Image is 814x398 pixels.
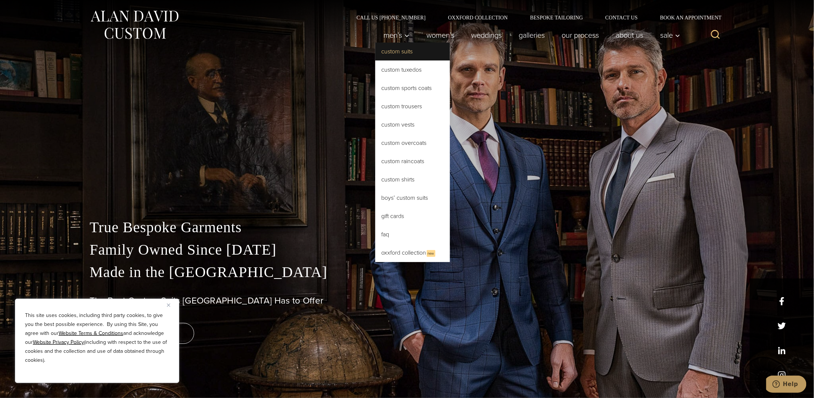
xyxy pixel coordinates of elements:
button: Sale sub menu toggle [652,28,684,43]
span: New [427,250,435,257]
a: FAQ [375,226,450,243]
a: Custom Sports Coats [375,79,450,97]
a: Custom Shirts [375,171,450,189]
a: linkedin [778,346,786,355]
a: Boys’ Custom Suits [375,189,450,207]
a: x/twitter [778,322,786,330]
a: Contact Us [594,15,649,20]
button: View Search Form [706,26,724,44]
a: Gift Cards [375,207,450,225]
a: Website Terms & Conditions [59,329,123,337]
a: Oxxford Collection [437,15,519,20]
a: Galleries [510,28,553,43]
a: Book an Appointment [649,15,724,20]
h1: The Best Custom Suits [GEOGRAPHIC_DATA] Has to Offer [90,295,724,306]
p: This site uses cookies, including third party cookies, to give you the best possible experience. ... [25,311,169,365]
a: Oxxford CollectionNew [375,244,450,262]
a: Bespoke Tailoring [519,15,594,20]
nav: Secondary Navigation [345,15,724,20]
a: About Us [608,28,652,43]
a: weddings [463,28,510,43]
a: Our Process [553,28,608,43]
p: True Bespoke Garments Family Owned Since [DATE] Made in the [GEOGRAPHIC_DATA] [90,216,724,283]
a: Call Us [PHONE_NUMBER] [345,15,437,20]
nav: Primary Navigation [375,28,684,43]
a: facebook [778,297,786,305]
img: Close [167,304,170,307]
a: Custom Overcoats [375,134,450,152]
button: Child menu of Men’s [375,28,418,43]
a: Custom Raincoats [375,152,450,170]
a: Custom Trousers [375,97,450,115]
a: Custom Suits [375,43,450,60]
button: Close [167,301,176,310]
a: Custom Tuxedos [375,61,450,79]
img: Alan David Custom [90,8,179,41]
a: Website Privacy Policy [33,338,84,346]
iframe: Opens a widget where you can chat to one of our agents [766,376,807,394]
a: Custom Vests [375,116,450,134]
a: instagram [778,371,786,379]
a: Women’s [418,28,463,43]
